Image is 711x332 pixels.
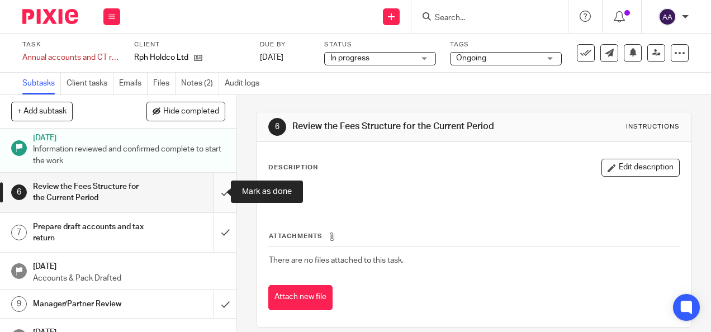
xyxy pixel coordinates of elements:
[11,102,73,121] button: + Add subtask
[269,257,404,264] span: There are no files attached to this task.
[225,73,265,94] a: Audit logs
[33,273,225,284] p: Accounts & Pack Drafted
[268,118,286,136] div: 6
[456,54,486,62] span: Ongoing
[22,9,78,24] img: Pixie
[33,219,146,247] h1: Prepare draft accounts and tax return
[119,73,148,94] a: Emails
[626,122,680,131] div: Instructions
[11,225,27,240] div: 7
[324,40,436,49] label: Status
[146,102,225,121] button: Hide completed
[11,296,27,312] div: 9
[67,73,113,94] a: Client tasks
[601,159,680,177] button: Edit description
[330,54,369,62] span: In progress
[33,178,146,207] h1: Review the Fees Structure for the Current Period
[22,40,120,49] label: Task
[22,52,120,63] div: Annual accounts and CT return
[450,40,562,49] label: Tags
[268,163,318,172] p: Description
[292,121,498,132] h1: Review the Fees Structure for the Current Period
[269,233,323,239] span: Attachments
[134,40,246,49] label: Client
[268,285,333,310] button: Attach new file
[33,144,225,167] p: Information reviewed and confirmed complete to start the work
[11,184,27,200] div: 6
[134,52,188,63] p: Rph Holdco Ltd
[181,73,219,94] a: Notes (2)
[33,130,225,144] h1: [DATE]
[434,13,534,23] input: Search
[260,40,310,49] label: Due by
[163,107,219,116] span: Hide completed
[658,8,676,26] img: svg%3E
[33,258,225,272] h1: [DATE]
[260,54,283,61] span: [DATE]
[153,73,176,94] a: Files
[22,73,61,94] a: Subtasks
[33,296,146,312] h1: Manager/Partner Review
